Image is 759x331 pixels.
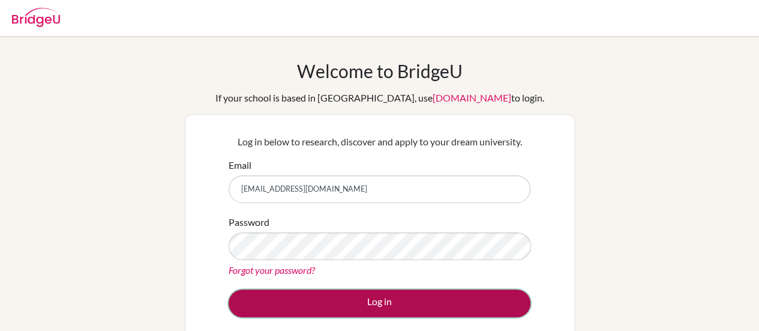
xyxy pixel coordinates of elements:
a: Forgot your password? [229,264,315,276]
p: Log in below to research, discover and apply to your dream university. [229,135,530,149]
label: Email [229,158,251,172]
label: Password [229,215,269,229]
img: Bridge-U [12,8,60,27]
button: Log in [229,290,530,317]
a: [DOMAIN_NAME] [433,92,511,103]
h1: Welcome to BridgeU [297,60,463,82]
div: If your school is based in [GEOGRAPHIC_DATA], use to login. [215,91,544,105]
